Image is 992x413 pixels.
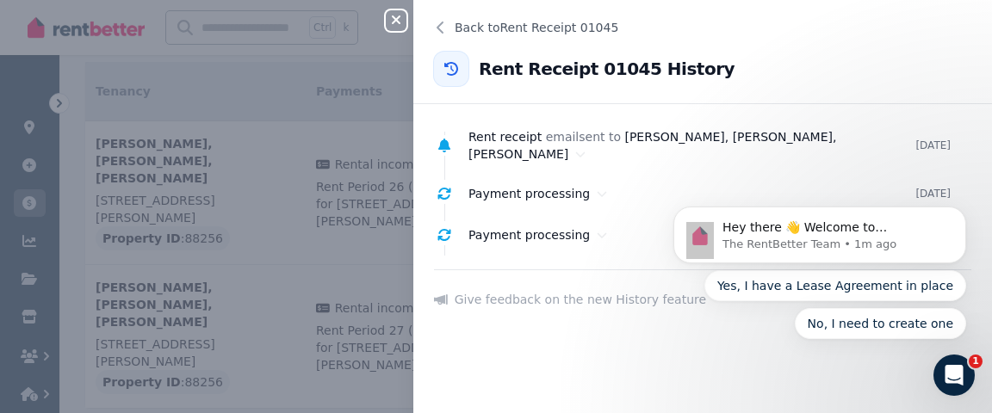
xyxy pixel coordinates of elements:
a: Give feedback on the new History feature [434,291,971,308]
time: [DATE] [915,139,951,152]
span: Payment processing [468,187,590,200]
iframe: Intercom live chat [933,354,975,396]
span: Rent receipt [468,130,542,144]
span: 1 [969,354,983,368]
span: Payment processing [468,228,590,242]
span: Back to Rent Receipt 01045 [455,19,618,36]
iframe: Intercom notifications message [648,182,992,367]
h2: Rent Receipt 01045 History [479,57,735,81]
button: Back toRent Receipt 01045 [413,7,992,48]
span: [PERSON_NAME], [PERSON_NAME], [PERSON_NAME] [468,130,836,161]
div: email sent to [468,128,915,163]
